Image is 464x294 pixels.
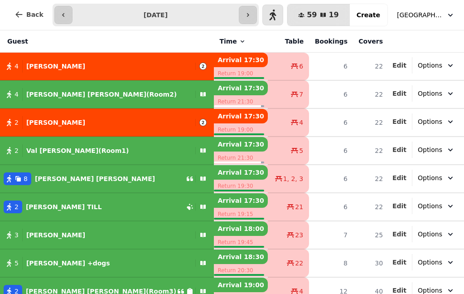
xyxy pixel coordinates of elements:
[214,81,268,95] p: Arrival 17:30
[26,259,110,268] p: [PERSON_NAME] +dogs
[214,221,268,236] p: Arrival 18:00
[26,90,177,99] p: [PERSON_NAME] [PERSON_NAME](Room2)
[392,287,406,294] span: Edit
[26,202,102,211] p: [PERSON_NAME] TILL
[392,230,406,239] button: Edit
[412,142,460,158] button: Options
[295,259,303,268] span: 22
[418,117,442,126] span: Options
[353,53,388,81] td: 22
[392,90,406,97] span: Edit
[219,37,237,46] span: Time
[24,174,28,183] span: 8
[391,7,460,23] button: [GEOGRAPHIC_DATA]
[287,4,350,26] button: 5919
[392,173,406,182] button: Edit
[309,108,353,137] td: 6
[392,231,406,237] span: Edit
[392,145,406,154] button: Edit
[26,118,85,127] p: [PERSON_NAME]
[295,202,303,211] span: 21
[353,193,388,221] td: 22
[392,147,406,153] span: Edit
[35,174,155,183] p: [PERSON_NAME] [PERSON_NAME]
[309,249,353,277] td: 8
[418,201,442,211] span: Options
[283,174,304,183] span: 1, 2, 3
[309,193,353,221] td: 6
[214,67,268,80] p: Return 19:00
[392,258,406,267] button: Edit
[353,30,388,53] th: Covers
[353,221,388,249] td: 25
[392,201,406,211] button: Edit
[14,202,19,211] span: 2
[214,236,268,249] p: Return 19:45
[349,4,387,26] button: Create
[309,165,353,193] td: 6
[353,80,388,108] td: 22
[14,118,19,127] span: 2
[392,118,406,125] span: Edit
[392,203,406,209] span: Edit
[214,53,268,67] p: Arrival 17:30
[26,11,43,18] span: Back
[412,170,460,186] button: Options
[309,137,353,165] td: 6
[14,90,19,99] span: 4
[353,165,388,193] td: 22
[392,89,406,98] button: Edit
[418,258,442,267] span: Options
[357,12,380,18] span: Create
[412,198,460,214] button: Options
[397,10,442,20] span: [GEOGRAPHIC_DATA]
[214,95,268,108] p: Return 21:30
[392,175,406,181] span: Edit
[309,80,353,108] td: 6
[214,193,268,208] p: Arrival 17:30
[307,11,317,19] span: 59
[295,230,303,240] span: 23
[299,146,303,155] span: 5
[418,145,442,154] span: Options
[214,165,268,180] p: Arrival 17:30
[219,37,246,46] button: Time
[299,118,303,127] span: 4
[214,152,268,164] p: Return 21:30
[353,108,388,137] td: 22
[214,264,268,277] p: Return 20:30
[353,249,388,277] td: 30
[412,113,460,130] button: Options
[214,109,268,123] p: Arrival 17:30
[309,53,353,81] td: 6
[26,230,85,240] p: [PERSON_NAME]
[412,226,460,242] button: Options
[418,89,442,98] span: Options
[412,254,460,270] button: Options
[214,180,268,192] p: Return 19:30
[7,4,51,25] button: Back
[26,146,129,155] p: Val [PERSON_NAME](Room1)
[418,230,442,239] span: Options
[392,61,406,70] button: Edit
[214,208,268,220] p: Return 19:15
[392,117,406,126] button: Edit
[309,30,353,53] th: Bookings
[418,173,442,182] span: Options
[309,221,353,249] td: 7
[14,62,19,71] span: 4
[214,250,268,264] p: Arrival 18:30
[14,230,19,240] span: 3
[412,85,460,102] button: Options
[299,62,303,71] span: 6
[353,137,388,165] td: 22
[392,259,406,265] span: Edit
[329,11,338,19] span: 19
[392,62,406,69] span: Edit
[214,278,268,292] p: Arrival 19:00
[418,61,442,70] span: Options
[214,123,268,136] p: Return 19:00
[14,146,19,155] span: 2
[26,62,85,71] p: [PERSON_NAME]
[14,259,19,268] span: 5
